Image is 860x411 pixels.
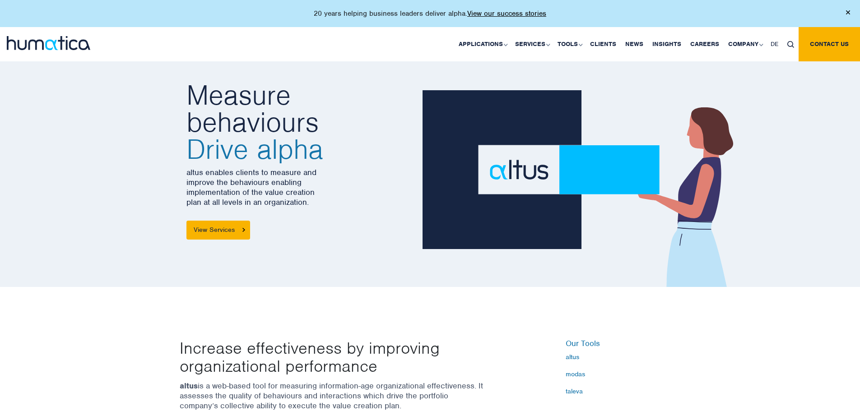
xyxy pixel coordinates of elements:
p: is a web-based tool for measuring information-age organizational effectiveness. It assesses the q... [180,381,487,411]
a: Services [511,27,553,61]
a: Contact us [799,27,860,61]
img: search_icon [787,41,794,48]
a: Clients [586,27,621,61]
img: about_banner1 [423,90,748,287]
a: altus [566,353,681,360]
img: arrowicon [242,228,245,232]
h2: Measure behaviours [186,82,415,163]
img: logo [7,36,90,50]
p: Increase effectiveness by improving organizational performance [180,339,509,375]
a: Company [724,27,766,61]
a: View our success stories [467,9,546,18]
a: taleva [566,388,681,395]
a: Careers [686,27,724,61]
p: 20 years helping business leaders deliver alpha. [314,9,546,18]
a: DE [766,27,783,61]
a: Applications [454,27,511,61]
a: View Services [186,221,250,240]
a: Tools [553,27,586,61]
a: News [621,27,648,61]
span: DE [771,40,778,48]
strong: altus [180,381,198,391]
span: Drive alpha [186,136,415,163]
a: modas [566,370,681,378]
h6: Our Tools [566,339,681,349]
a: Insights [648,27,686,61]
p: altus enables clients to measure and improve the behaviours enabling implementation of the value ... [186,167,415,207]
